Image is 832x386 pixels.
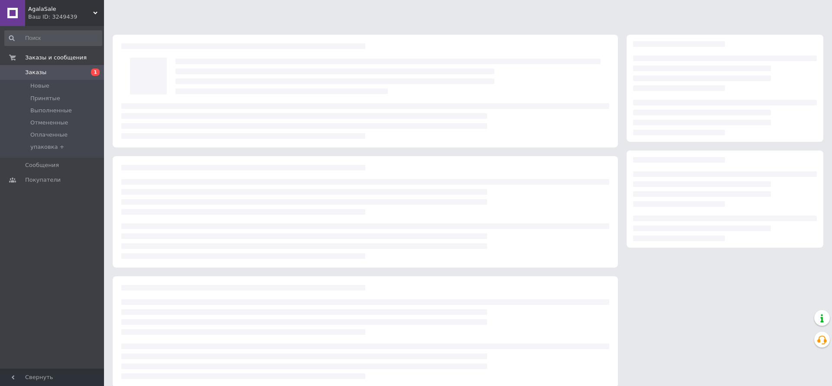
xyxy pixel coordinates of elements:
[30,107,72,114] span: Выполненные
[25,161,59,169] span: Сообщения
[4,30,102,46] input: Поиск
[30,131,68,139] span: Оплаченные
[25,69,46,76] span: Заказы
[28,5,93,13] span: AgalaSale
[30,82,49,90] span: Новые
[25,176,61,184] span: Покупатели
[28,13,104,21] div: Ваш ID: 3249439
[91,69,100,76] span: 1
[25,54,87,62] span: Заказы и сообщения
[30,119,68,127] span: Отмененные
[30,143,64,151] span: упаковка +
[30,95,60,102] span: Принятые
